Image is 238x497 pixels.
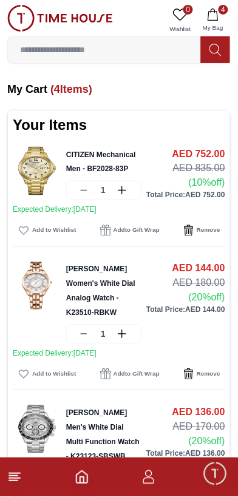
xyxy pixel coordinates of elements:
button: Add to Wishlist [13,222,81,239]
span: AED 144.00 [172,262,225,276]
a: [PERSON_NAME] Men's White Dial Multi Function Watch - K23123-SBSWB [66,409,140,461]
span: My Bag [198,23,228,32]
p: Total Price: AED 752.00 [146,191,225,200]
p: Total Price: AED 136.00 [146,449,225,459]
span: Wishlist [165,24,195,33]
img: Company logo [13,13,37,37]
button: Add to Wishlist [13,366,81,383]
span: ( 10% off) [189,176,225,191]
span: Home [46,481,70,491]
img: ... [7,5,113,32]
div: Chat Widget [202,461,229,488]
span: Conversation [149,481,205,491]
span: Add to Wishlist [32,225,76,237]
span: ( 4 Items) [50,83,92,95]
div: Home [1,455,115,495]
a: [PERSON_NAME] Women's White Dial Analog Watch - K23510-RBKW [66,265,135,317]
a: 0Wishlist [165,5,195,36]
div: Conversation [118,455,237,495]
img: ... [13,147,61,195]
h6: My Cart [7,81,231,98]
a: CITIZEN Mechanical Men - BF2028-83P [66,150,136,174]
img: ... [13,262,61,310]
span: AED 180.00 [173,276,225,291]
div: Chat with us now [12,370,226,418]
span: AED 170.00 [173,420,225,434]
button: Remove [178,366,225,383]
div: Find your dream watch—experts ready to assist! [12,329,226,354]
h2: Your Items [13,115,87,135]
span: AED 136.00 [172,405,225,420]
p: 1 [98,328,108,340]
p: Expected Delivery: [DATE] [13,205,225,215]
button: Remove [178,222,225,239]
a: Home [75,470,89,485]
button: Addto Gift Wrap [95,222,165,239]
span: Add to Wishlist [32,368,76,380]
p: 1 [98,184,108,197]
em: Minimize [202,12,226,36]
button: Addto Gift Wrap [95,366,165,383]
span: Remove [197,368,220,380]
span: AED 752.00 [172,147,225,161]
span: 4 [219,5,228,15]
span: Add to Gift Wrap [114,225,160,237]
p: Expected Delivery: [DATE] [13,349,225,359]
img: ... [13,405,61,454]
span: ( 20% off) [189,434,225,449]
button: 4My Bag [195,5,231,36]
span: Remove [197,225,220,237]
span: Chat with us now [53,386,205,402]
span: AED 835.00 [173,161,225,176]
div: Timehousecompany [12,277,226,323]
p: Total Price: AED 144.00 [146,305,225,315]
span: 0 [183,5,193,15]
span: ( 20% off) [189,291,225,305]
span: Add to Gift Wrap [114,368,160,380]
